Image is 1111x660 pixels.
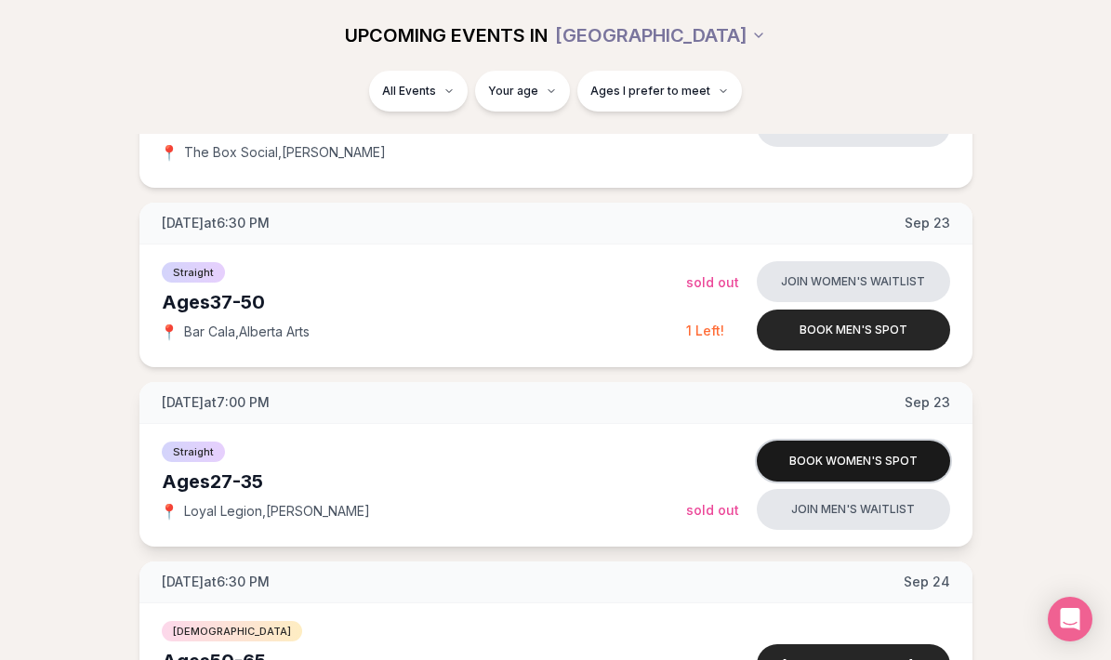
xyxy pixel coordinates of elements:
[345,22,548,48] span: UPCOMING EVENTS IN
[184,143,386,162] span: The Box Social , [PERSON_NAME]
[555,15,766,56] button: [GEOGRAPHIC_DATA]
[369,71,468,112] button: All Events
[162,442,225,462] span: Straight
[757,441,950,482] button: Book women's spot
[162,469,686,495] div: Ages 27-35
[905,214,950,232] span: Sep 23
[757,261,950,302] button: Join women's waitlist
[475,71,570,112] button: Your age
[184,502,370,521] span: Loyal Legion , [PERSON_NAME]
[757,489,950,530] button: Join men's waitlist
[686,502,739,518] span: Sold Out
[905,393,950,412] span: Sep 23
[162,621,302,641] span: [DEMOGRAPHIC_DATA]
[162,573,270,591] span: [DATE] at 6:30 PM
[162,262,225,283] span: Straight
[757,310,950,350] button: Book men's spot
[686,323,724,338] span: 1 Left!
[162,145,177,160] span: 📍
[162,504,177,519] span: 📍
[162,324,177,339] span: 📍
[686,274,739,290] span: Sold Out
[162,289,686,315] div: Ages 37-50
[382,84,436,99] span: All Events
[577,71,742,112] button: Ages I prefer to meet
[488,84,538,99] span: Your age
[162,393,270,412] span: [DATE] at 7:00 PM
[162,214,270,232] span: [DATE] at 6:30 PM
[184,323,310,341] span: Bar Cala , Alberta Arts
[590,84,710,99] span: Ages I prefer to meet
[904,573,950,591] span: Sep 24
[1048,597,1092,641] div: Open Intercom Messenger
